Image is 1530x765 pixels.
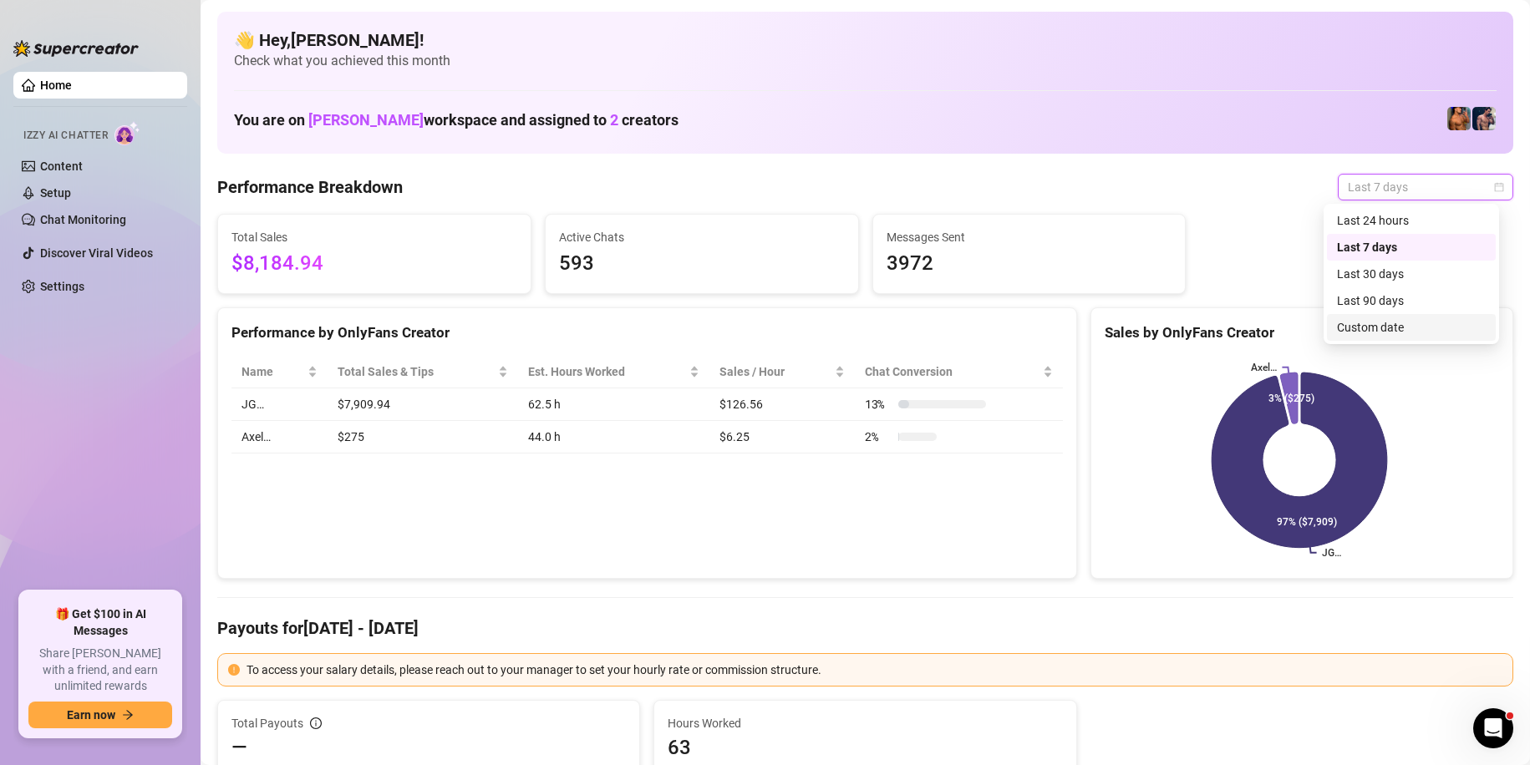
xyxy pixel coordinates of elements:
[217,616,1513,640] h4: Payouts for [DATE] - [DATE]
[122,709,134,721] span: arrow-right
[865,362,1039,381] span: Chat Conversion
[241,362,304,381] span: Name
[1337,265,1486,283] div: Last 30 days
[1327,207,1496,234] div: Last 24 hours
[231,714,303,732] span: Total Payouts
[114,121,140,145] img: AI Chatter
[1472,107,1496,130] img: Axel
[1337,211,1486,230] div: Last 24 hours
[1494,182,1504,192] span: calendar
[1337,291,1486,310] div: Last 90 days
[1105,322,1499,344] div: Sales by OnlyFans Creator
[67,708,115,722] span: Earn now
[709,388,855,421] td: $126.56
[709,421,855,453] td: $6.25
[40,160,83,173] a: Content
[865,395,892,413] span: 13 %
[310,717,322,729] span: info-circle
[1327,314,1496,341] div: Custom date
[328,421,518,453] td: $275
[308,111,424,129] span: [PERSON_NAME]
[328,388,518,421] td: $7,909.94
[1251,362,1277,373] text: Axel…
[1337,318,1486,337] div: Custom date
[668,714,1062,732] span: Hours Worked
[887,248,1172,280] span: 3972
[887,228,1172,246] span: Messages Sent
[1327,234,1496,261] div: Last 7 days
[865,428,892,446] span: 2 %
[231,734,247,761] span: —
[559,248,845,280] span: 593
[234,111,679,129] h1: You are on workspace and assigned to creators
[1447,107,1471,130] img: JG
[719,362,831,381] span: Sales / Hour
[234,52,1497,70] span: Check what you achieved this month
[855,356,1063,388] th: Chat Conversion
[231,356,328,388] th: Name
[328,356,518,388] th: Total Sales & Tips
[668,734,1062,761] span: 63
[40,79,72,92] a: Home
[1348,175,1503,200] span: Last 7 days
[528,362,687,381] div: Est. Hours Worked
[23,128,108,144] span: Izzy AI Chatter
[228,664,240,676] span: exclamation-circle
[217,175,403,199] h4: Performance Breakdown
[338,362,495,381] span: Total Sales & Tips
[1473,708,1513,748] iframe: Intercom live chat
[231,388,328,421] td: JG…
[1327,287,1496,314] div: Last 90 days
[709,356,855,388] th: Sales / Hour
[1327,261,1496,287] div: Last 30 days
[40,246,153,260] a: Discover Viral Videos
[40,213,126,226] a: Chat Monitoring
[247,661,1502,679] div: To access your salary details, please reach out to your manager to set your hourly rate or commis...
[231,322,1063,344] div: Performance by OnlyFans Creator
[518,388,710,421] td: 62.5 h
[28,702,172,728] button: Earn nowarrow-right
[231,421,328,453] td: Axel…
[28,606,172,639] span: 🎁 Get $100 in AI Messages
[559,228,845,246] span: Active Chats
[28,646,172,695] span: Share [PERSON_NAME] with a friend, and earn unlimited rewards
[231,228,517,246] span: Total Sales
[518,421,710,453] td: 44.0 h
[40,280,84,293] a: Settings
[1322,547,1341,559] text: JG…
[13,40,139,57] img: logo-BBDzfeDw.svg
[610,111,618,129] span: 2
[1337,238,1486,256] div: Last 7 days
[231,248,517,280] span: $8,184.94
[234,28,1497,52] h4: 👋 Hey, [PERSON_NAME] !
[40,186,71,200] a: Setup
